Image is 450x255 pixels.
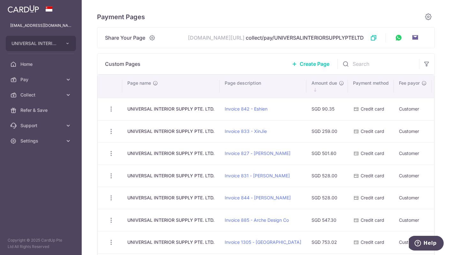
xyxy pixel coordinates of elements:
[122,98,220,120] td: UNIVERSAL INTERIOR SUPPLY PTE. LTD.
[105,60,140,68] p: Custom Pages
[361,217,384,223] span: Credit card
[337,54,419,74] input: Search
[225,151,290,156] a: Invoice 827 - [PERSON_NAME]
[20,61,63,67] span: Home
[399,173,419,178] span: Customer
[122,231,220,253] td: UNIVERSAL INTERIOR SUPPLY PTE. LTD.
[306,209,348,231] td: SGD 547.30
[399,128,419,134] span: Customer
[20,138,63,144] span: Settings
[284,56,337,72] a: Create Page
[306,75,348,98] th: Amount due : activate to sort column descending
[97,12,145,22] h5: Payment Pages
[399,195,419,200] span: Customer
[8,5,39,13] img: CardUp
[399,217,419,223] span: Customer
[361,151,384,156] span: Credit card
[20,92,63,98] span: Collect
[361,239,384,245] span: Credit card
[225,195,291,200] a: Invoice 844 - [PERSON_NAME]
[399,106,419,112] span: Customer
[306,98,348,120] td: SGD 90.35
[348,75,394,98] th: Payment method
[122,120,220,143] td: UNIVERSAL INTERIOR SUPPLY PTE. LTD.
[225,239,301,245] a: Invoice 1305 - [GEOGRAPHIC_DATA]
[306,231,348,253] td: SGD 753.02
[225,106,267,112] a: Invoice 842 - Eshien
[188,35,244,41] span: [DOMAIN_NAME][URL]
[225,128,267,134] a: Invoice 833 - XinJie
[399,151,419,156] span: Customer
[409,236,444,252] iframe: Opens a widget where you can find more information
[10,22,71,29] p: [EMAIL_ADDRESS][DOMAIN_NAME]
[225,217,289,223] a: Invoice 885 - Arche Design Co
[15,4,28,10] span: Help
[20,107,63,113] span: Refer & Save
[399,80,420,86] span: Fee payor
[306,187,348,209] td: SGD 528.00
[20,76,63,83] span: Pay
[361,173,384,178] span: Credit card
[127,80,151,86] span: Page name
[306,142,348,165] td: SGD 501.60
[122,165,220,187] td: UNIVERSAL INTERIOR SUPPLY PTE. LTD.
[6,36,76,51] button: UNIVERSAL INTERIOR SUPPLY PTE. LTD.
[306,165,348,187] td: SGD 528.00
[361,106,384,112] span: Credit card
[122,209,220,231] td: UNIVERSAL INTERIOR SUPPLY PTE. LTD.
[394,75,432,98] th: Fee payor
[105,34,145,42] span: Share Your Page
[122,187,220,209] td: UNIVERSAL INTERIOR SUPPLY PTE. LTD.
[361,128,384,134] span: Credit card
[220,75,306,98] th: Page description
[361,195,384,200] span: Credit card
[225,173,290,178] a: Invoice 831 - [PERSON_NAME]
[399,239,419,245] span: Customer
[122,142,220,165] td: UNIVERSAL INTERIOR SUPPLY PTE. LTD.
[311,80,337,86] span: Amount due
[11,40,59,47] span: UNIVERSAL INTERIOR SUPPLY PTE. LTD.
[122,75,220,98] th: Page name
[306,120,348,143] td: SGD 259.00
[246,35,364,41] span: collect/pay/UNIVERSALINTERIORSUPPLYPTELTD
[300,60,329,68] span: Create Page
[20,122,63,129] span: Support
